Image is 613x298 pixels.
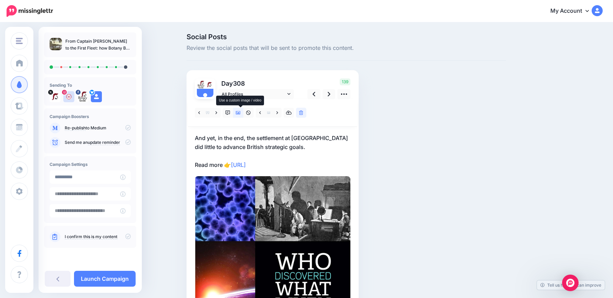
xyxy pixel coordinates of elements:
[50,114,131,119] h4: Campaign Boosters
[562,275,579,291] div: Open Intercom Messenger
[187,33,506,40] span: Social Posts
[91,91,102,102] img: user_default_image.png
[65,125,131,131] p: to Medium
[63,91,74,102] img: user_default_image.png
[77,91,88,102] img: 107731654_100216411778643_5832032346804107827_n-bsa91741.jpg
[50,91,61,102] img: Hu3l9d_N-52559.jpg
[543,3,603,20] a: My Account
[231,161,246,168] a: [URL]
[205,81,213,89] img: Hu3l9d_N-52559.jpg
[65,125,86,131] a: Re-publish
[218,78,295,88] p: Day
[197,89,213,105] img: user_default_image.png
[50,162,131,167] h4: Campaign Settings
[197,81,205,89] img: 107731654_100216411778643_5832032346804107827_n-bsa91741.jpg
[537,280,605,290] a: Tell us how we can improve
[187,44,506,53] span: Review the social posts that will be sent to promote this content.
[16,38,23,44] img: menu.png
[195,134,350,169] p: And yet, in the end, the settlement at [GEOGRAPHIC_DATA] did little to advance British strategic ...
[340,78,350,85] span: 139
[233,80,245,87] span: 308
[88,140,120,145] a: update reminder
[65,38,131,52] p: From Captain [PERSON_NAME] to the First Fleet: how Botany Bay was chosen over [GEOGRAPHIC_DATA] a...
[50,83,131,88] h4: Sending To
[65,234,117,240] a: I confirm this is my content
[222,91,286,98] span: All Profiles
[50,38,62,50] img: f3112464a16c9353a740babe39dc15ca_thumb.jpg
[7,5,53,17] img: Missinglettr
[218,89,294,99] a: All Profiles
[65,139,131,146] p: Send me an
